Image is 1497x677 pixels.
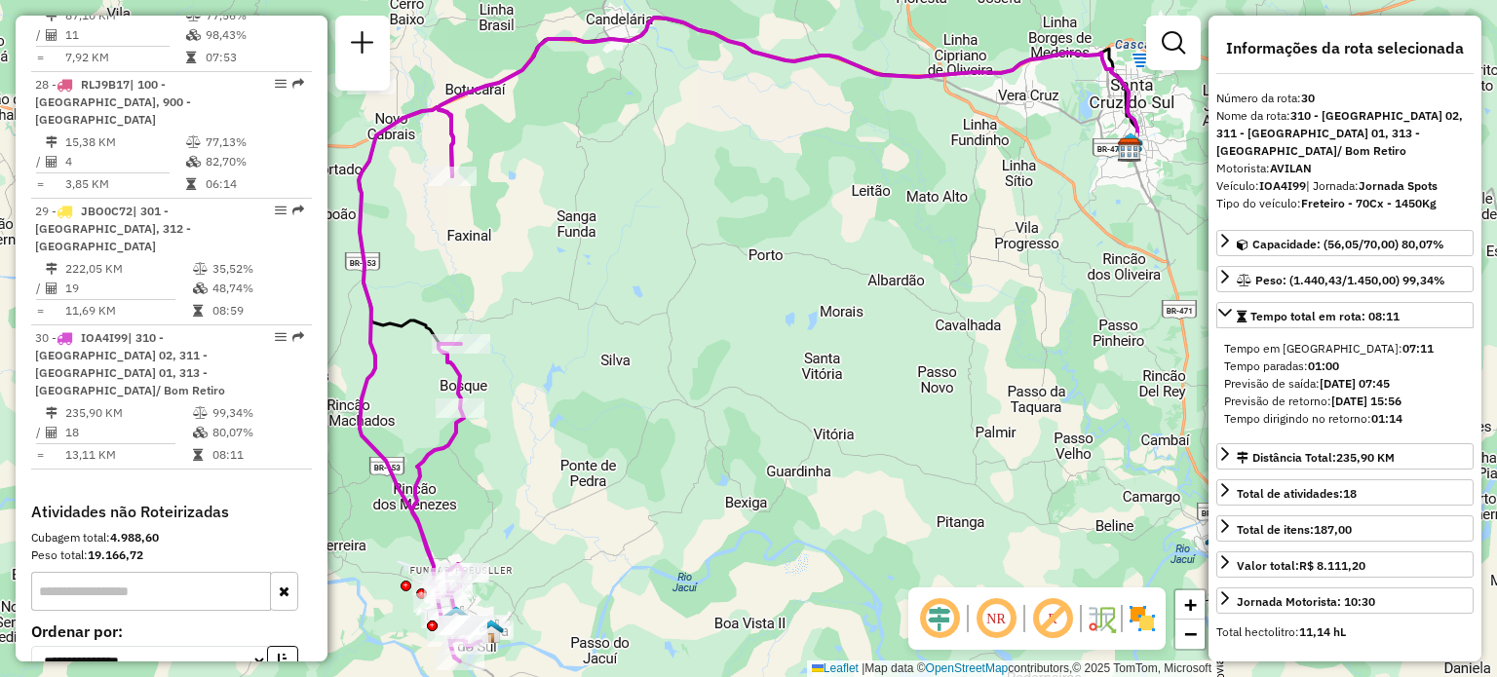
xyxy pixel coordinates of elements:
td: / [35,25,45,45]
td: 80,07% [211,423,304,442]
img: Rio Pardo [1205,531,1230,556]
strong: 01:00 [1308,358,1339,373]
em: Opções [275,331,287,343]
div: Cubagem total: [31,529,312,546]
label: Ordenar por: [31,620,312,643]
span: Tempo total em rota: 08:11 [1250,309,1400,323]
span: Ocultar deslocamento [916,595,963,642]
td: 235,90 KM [64,403,192,423]
strong: 30 [1301,91,1315,105]
span: Ocultar NR [973,595,1019,642]
a: Zoom in [1175,590,1205,620]
div: Atividade não roteirizada - LUCE MARILEI OLIVEIR [413,593,462,613]
strong: 310 - [GEOGRAPHIC_DATA] 02, 311 - [GEOGRAPHIC_DATA] 01, 313 - [GEOGRAPHIC_DATA]/ Bom Retiro [1216,108,1463,158]
span: RLJ9B17 [81,77,130,92]
strong: 4.988,60 [110,530,159,545]
em: Rota exportada [292,78,304,90]
div: Jornada Motorista: 10:30 [1237,593,1375,611]
a: Distância Total:235,90 KM [1216,443,1474,470]
i: % de utilização da cubagem [186,156,201,168]
td: / [35,279,45,298]
strong: 19.166,72 [88,547,143,562]
td: 222,05 KM [64,259,192,279]
h4: Atividades [1216,658,1474,677]
button: Ordem crescente [267,646,298,676]
td: 4 [64,152,185,171]
div: Peso total: [31,546,312,564]
div: Previsão de retorno: [1224,393,1466,410]
i: Tempo total em rota [186,178,196,190]
a: Exibir filtros [1154,23,1193,62]
strong: Jornada Spots [1359,178,1438,193]
strong: [DATE] 07:45 [1320,376,1390,391]
a: Total de itens:187,00 [1216,515,1474,542]
span: 28 - [35,77,191,127]
span: IOA4I99 [81,330,128,345]
span: Peso: (1.440,43/1.450,00) 99,34% [1255,273,1445,287]
div: Motorista: [1216,160,1474,177]
div: Tempo total em rota: 08:11 [1216,332,1474,435]
span: − [1184,621,1197,646]
em: Rota exportada [292,205,304,216]
img: CDD Santa Cruz do Sul [1117,137,1142,163]
strong: Freteiro - 70Cx - 1450Kg [1301,196,1437,210]
td: = [35,48,45,67]
div: Atividade não roteirizada - ELY MENEZES [439,616,487,635]
strong: AVILAN [1270,161,1312,175]
div: Valor total: [1237,557,1365,575]
td: 19 [64,279,192,298]
img: Fluxo de ruas [1086,603,1117,634]
div: Tipo do veículo: [1216,195,1474,212]
span: | 301 - [GEOGRAPHIC_DATA], 312 - [GEOGRAPHIC_DATA] [35,204,191,253]
img: Santa Cruz FAD [1118,132,1143,157]
i: Total de Atividades [46,282,58,294]
td: 87,10 KM [64,6,185,25]
td: 82,70% [205,152,303,171]
span: | 100 - [GEOGRAPHIC_DATA], 900 - [GEOGRAPHIC_DATA] [35,77,191,127]
i: % de utilização do peso [193,407,208,419]
i: Distância Total [46,407,58,419]
a: Tempo total em rota: 08:11 [1216,302,1474,328]
span: Capacidade: (56,05/70,00) 80,07% [1252,237,1444,251]
span: | Jornada: [1306,178,1438,193]
span: 235,90 KM [1336,450,1395,465]
i: Distância Total [46,263,58,275]
a: Valor total:R$ 8.111,20 [1216,551,1474,578]
td: 08:11 [211,445,304,465]
span: + [1184,592,1197,617]
td: 08:59 [211,301,304,320]
strong: 11,14 hL [1299,624,1346,639]
td: 48,74% [211,279,304,298]
td: = [35,445,45,465]
strong: 01:14 [1371,411,1402,426]
a: OpenStreetMap [926,661,1009,675]
td: 11,69 KM [64,301,192,320]
em: Opções [275,205,287,216]
i: Tempo total em rota [186,52,196,63]
td: 07:53 [205,48,303,67]
i: % de utilização da cubagem [186,29,201,41]
i: Total de Atividades [46,156,58,168]
img: FAD Santa Cruz do Sul- Cachoeira [479,619,504,644]
div: Tempo dirigindo no retorno: [1224,410,1466,428]
a: Nova sessão e pesquisa [343,23,382,67]
strong: 07:11 [1402,341,1434,356]
img: Exibir/Ocultar setores [1127,603,1158,634]
a: Jornada Motorista: 10:30 [1216,587,1474,614]
span: | 310 - [GEOGRAPHIC_DATA] 02, 311 - [GEOGRAPHIC_DATA] 01, 313 - [GEOGRAPHIC_DATA]/ Bom Retiro [35,330,225,397]
div: Distância Total: [1237,449,1395,467]
div: Total hectolitro: [1216,623,1474,641]
i: % de utilização do peso [193,263,208,275]
i: % de utilização do peso [186,10,201,21]
span: | [862,661,864,675]
td: 06:14 [205,174,303,194]
strong: 18 [1343,486,1357,501]
div: Número da rota: [1216,90,1474,107]
i: Total de Atividades [46,427,58,438]
strong: R$ 8.111,20 [1299,558,1365,573]
i: % de utilização da cubagem [193,427,208,438]
i: Distância Total [46,10,58,21]
td: = [35,174,45,194]
i: Tempo total em rota [193,305,203,317]
div: Tempo em [GEOGRAPHIC_DATA]: [1224,340,1466,357]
